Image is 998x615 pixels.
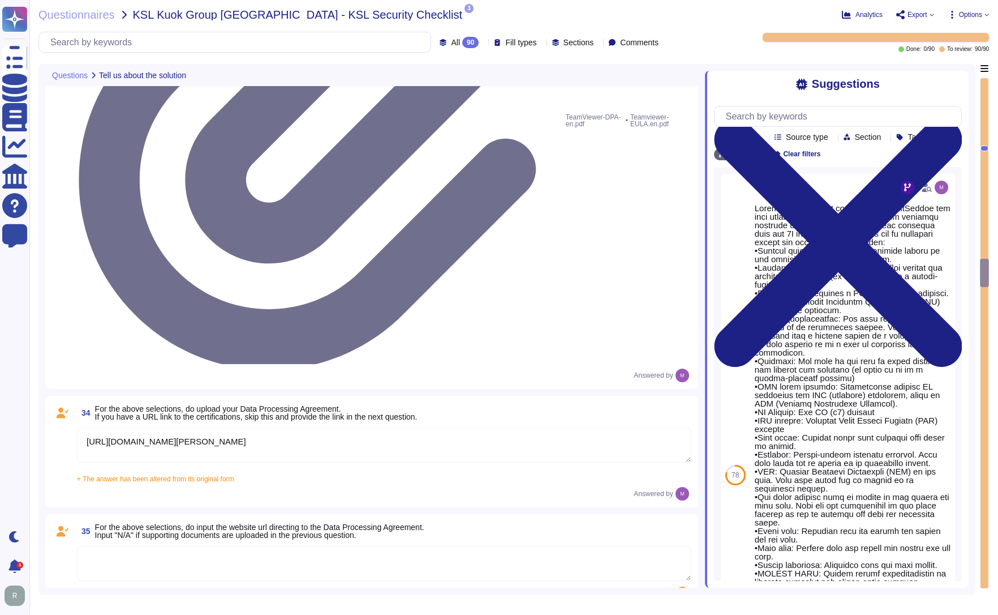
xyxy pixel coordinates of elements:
span: Analytics [855,11,883,18]
span: KSL Kuok Group [GEOGRAPHIC_DATA] - KSL Security Checklist [133,9,462,20]
span: Options [959,11,982,18]
input: Search by keywords [45,32,431,52]
img: user [935,181,948,194]
span: Sections [563,39,594,46]
textarea: [URL][DOMAIN_NAME][PERSON_NAME] [77,428,691,463]
span: 34 [77,409,91,417]
span: 78 [732,472,739,479]
span: For the above selections, do input the website url directing to the Data Processing Agreement. In... [95,523,424,540]
span: Comments [620,39,659,46]
span: TeamViewer-DPA-en.pdf [566,112,628,130]
span: Questions [52,71,88,79]
img: user [676,487,689,501]
input: Search by keywords [720,106,961,126]
img: user [676,587,689,600]
img: user [5,586,25,606]
span: Answered by [634,372,673,379]
span: For the above selections, do upload your Data Processing Agreement. If you have a URL link to the... [95,404,418,421]
span: Tell us about the solution [99,71,186,79]
span: Export [907,11,927,18]
button: Analytics [842,10,883,19]
span: 0 / 90 [923,46,934,52]
span: 3 [464,4,474,13]
span: + The answer has been altered from its original form [77,475,234,483]
span: All [451,39,460,46]
span: • [626,117,628,124]
span: Teamviewer-EULA.en.pdf [630,112,691,130]
span: Answered by [634,490,673,497]
img: user [676,369,689,382]
span: 35 [77,527,91,535]
span: Done: [906,46,922,52]
button: user [2,583,33,608]
span: To review: [947,46,973,52]
span: 90 / 90 [975,46,989,52]
div: 3 [16,562,23,569]
span: Fill types [505,39,536,46]
span: Questionnaires [38,9,115,20]
div: 90 [462,37,479,48]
